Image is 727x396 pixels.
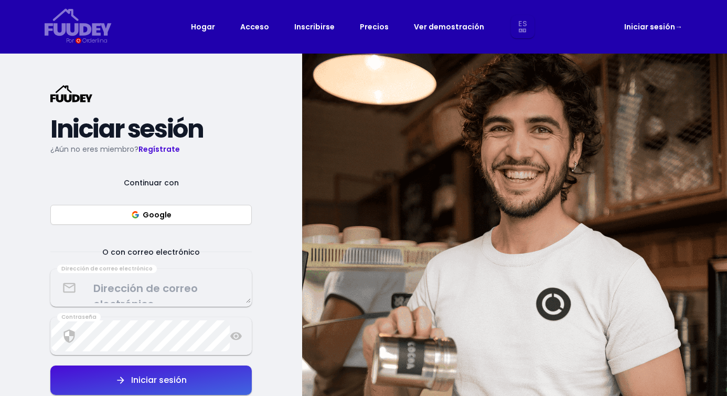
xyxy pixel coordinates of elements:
[414,22,484,32] font: Ver demostración
[50,111,203,147] font: Iniciar sesión
[66,36,74,45] font: Por
[124,178,179,188] font: Continuar con
[50,85,92,102] svg: {/* Added fill="currentColor" here */} {/* This rectangle defines the background. Its explicit fi...
[191,22,215,32] font: Hogar
[131,374,187,386] font: Iniciar sesión
[50,366,252,395] button: Iniciar sesión
[675,22,682,32] font: →
[102,247,200,257] font: O con correo electrónico
[82,36,107,45] font: Orderlina
[138,144,180,154] font: Regístrate
[50,144,138,154] font: ¿Aún no eres miembro?
[240,22,269,32] font: Acceso
[360,22,389,32] font: Precios
[45,8,112,36] svg: {/* Added fill="currentColor" here */} {/* This rectangle defines the background. Its explicit fi...
[61,265,153,273] font: Dirección de correo electrónico
[624,22,675,32] font: Iniciar sesión
[143,210,172,220] font: Google
[294,22,335,32] font: Inscribirse
[61,313,97,321] font: Contraseña
[50,205,252,225] button: Google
